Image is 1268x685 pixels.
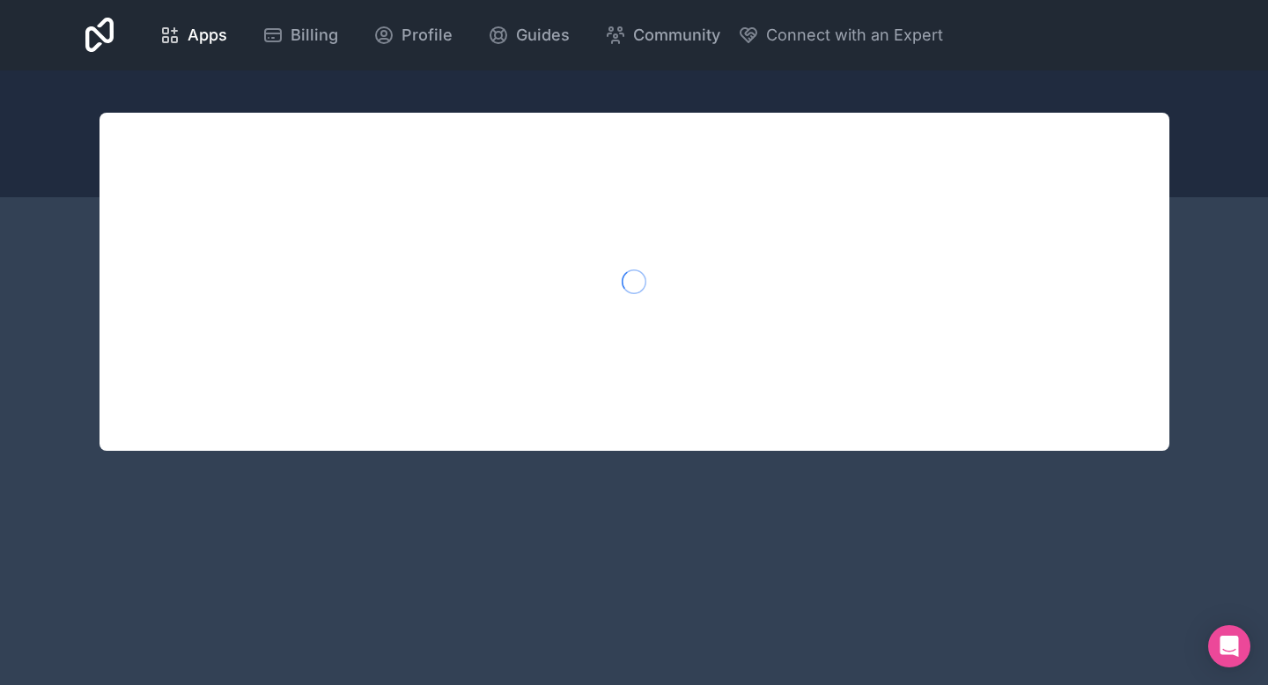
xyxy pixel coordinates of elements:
[359,16,467,55] a: Profile
[248,16,352,55] a: Billing
[402,23,453,48] span: Profile
[633,23,720,48] span: Community
[474,16,584,55] a: Guides
[766,23,943,48] span: Connect with an Expert
[188,23,227,48] span: Apps
[738,23,943,48] button: Connect with an Expert
[1208,625,1250,667] div: Open Intercom Messenger
[291,23,338,48] span: Billing
[591,16,734,55] a: Community
[516,23,570,48] span: Guides
[145,16,241,55] a: Apps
